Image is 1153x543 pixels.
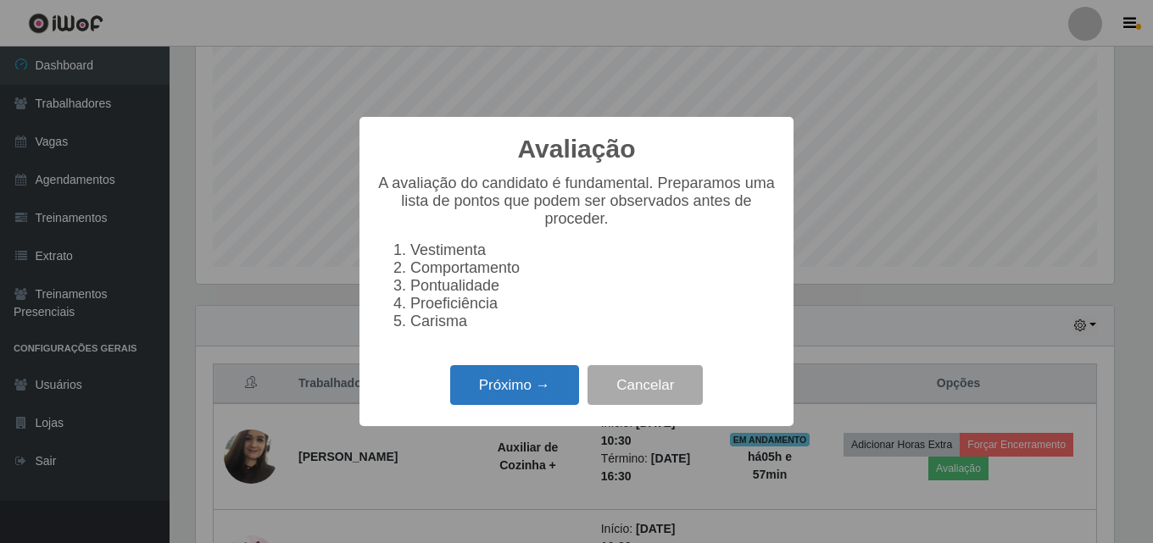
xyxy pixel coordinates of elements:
[410,313,777,330] li: Carisma
[410,259,777,277] li: Comportamento
[518,134,636,164] h2: Avaliação
[410,241,777,259] li: Vestimenta
[450,365,579,405] button: Próximo →
[410,295,777,313] li: Proeficiência
[410,277,777,295] li: Pontualidade
[376,175,777,228] p: A avaliação do candidato é fundamental. Preparamos uma lista de pontos que podem ser observados a...
[588,365,703,405] button: Cancelar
